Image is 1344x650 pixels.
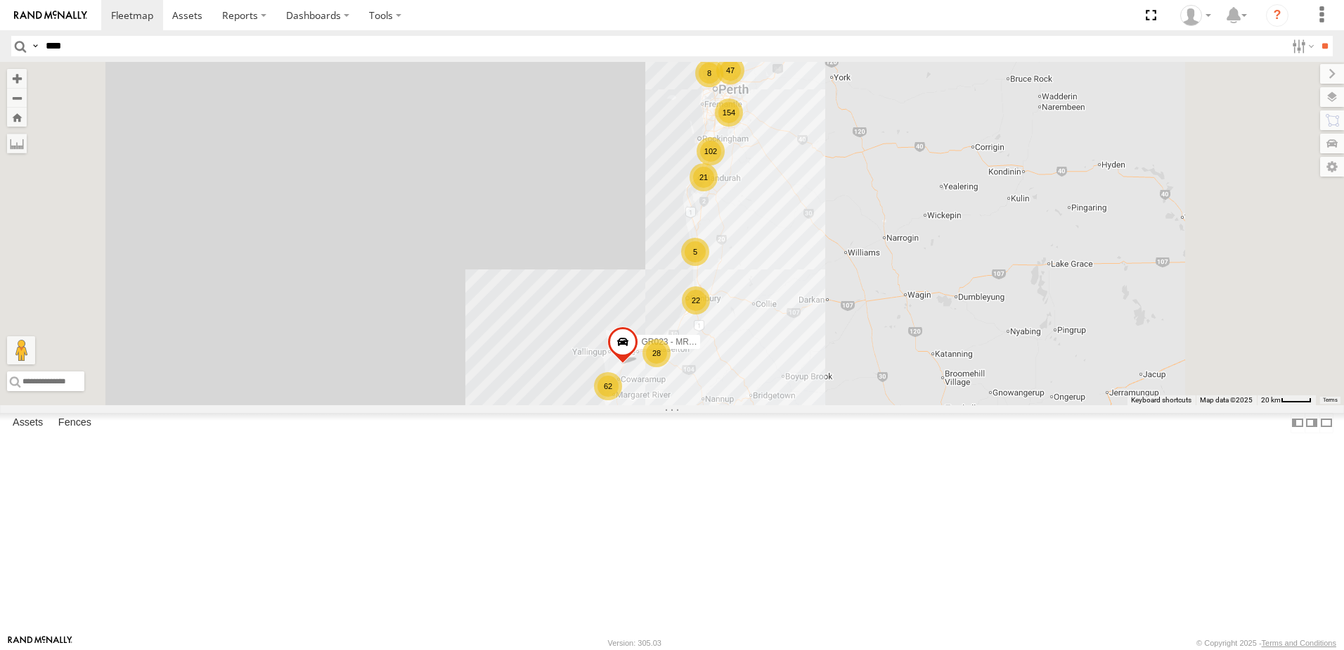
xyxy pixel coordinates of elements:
div: © Copyright 2025 - [1196,639,1336,647]
button: Drag Pegman onto the map to open Street View [7,336,35,364]
img: rand-logo.svg [14,11,87,20]
span: Map data ©2025 [1200,396,1253,404]
div: 28 [642,339,671,367]
div: 62 [594,372,622,400]
div: Tahni-lee Vizzari [1175,5,1216,26]
a: Terms and Conditions [1262,639,1336,647]
div: 5 [681,238,709,266]
button: Zoom in [7,69,27,88]
div: 21 [690,163,718,191]
button: Zoom out [7,88,27,108]
label: Dock Summary Table to the Left [1291,413,1305,433]
label: Dock Summary Table to the Right [1305,413,1319,433]
div: 154 [715,98,743,127]
div: Version: 305.03 [608,639,661,647]
label: Search Filter Options [1286,36,1317,56]
button: Zoom Home [7,108,27,127]
label: Measure [7,134,27,153]
button: Keyboard shortcuts [1131,395,1191,405]
div: 47 [716,56,744,84]
a: Visit our Website [8,636,72,650]
div: 8 [695,59,723,87]
label: Map Settings [1320,157,1344,177]
i: ? [1266,4,1288,27]
label: Fences [51,413,98,433]
label: Hide Summary Table [1319,413,1333,433]
label: Search Query [30,36,41,56]
button: Map Scale: 20 km per 40 pixels [1257,395,1316,405]
a: Terms [1323,397,1338,403]
span: 20 km [1261,396,1281,404]
span: GR023 - MRRC [641,338,701,348]
div: 22 [682,286,710,314]
label: Assets [6,413,50,433]
div: 102 [697,137,725,165]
